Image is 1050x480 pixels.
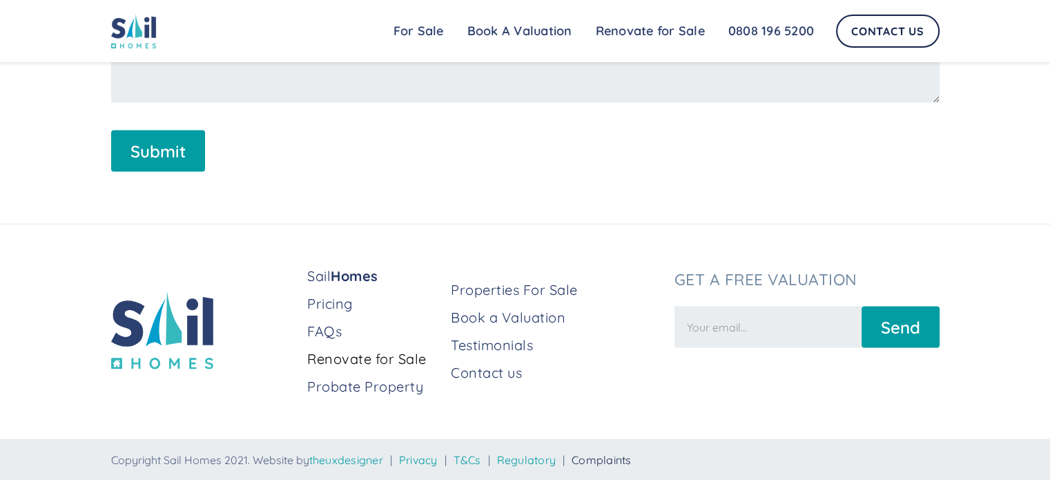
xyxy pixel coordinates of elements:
[497,453,556,467] a: Regulatory
[111,131,205,172] input: Submit
[454,453,481,467] a: T&Cs
[307,322,440,341] a: FAQs
[309,453,383,467] a: theuxdesigner
[451,308,663,327] a: Book a Valuation
[717,17,826,45] a: 0808 196 5200
[862,307,940,348] input: Send
[111,291,213,369] img: sail home logo colored
[451,280,663,300] a: Properties For Sale
[836,15,940,48] a: Contact Us
[307,349,440,369] a: Renovate for Sale
[451,363,663,383] a: Contact us
[584,17,717,45] a: Renovate for Sale
[456,17,584,45] a: Book A Valuation
[451,336,663,355] a: Testimonials
[111,14,157,48] img: sail home logo colored
[111,453,940,467] div: Copyright Sail Homes 2021. Website by | | | |
[572,453,632,467] a: Complaints
[674,300,940,348] form: Newsletter Form
[382,17,456,45] a: For Sale
[399,453,438,467] a: Privacy
[331,267,378,285] strong: Homes
[674,270,940,289] h3: Get a free valuation
[307,294,440,314] a: Pricing
[674,307,862,348] input: Your email...
[307,267,440,286] a: SailHomes
[307,377,440,396] a: Probate Property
